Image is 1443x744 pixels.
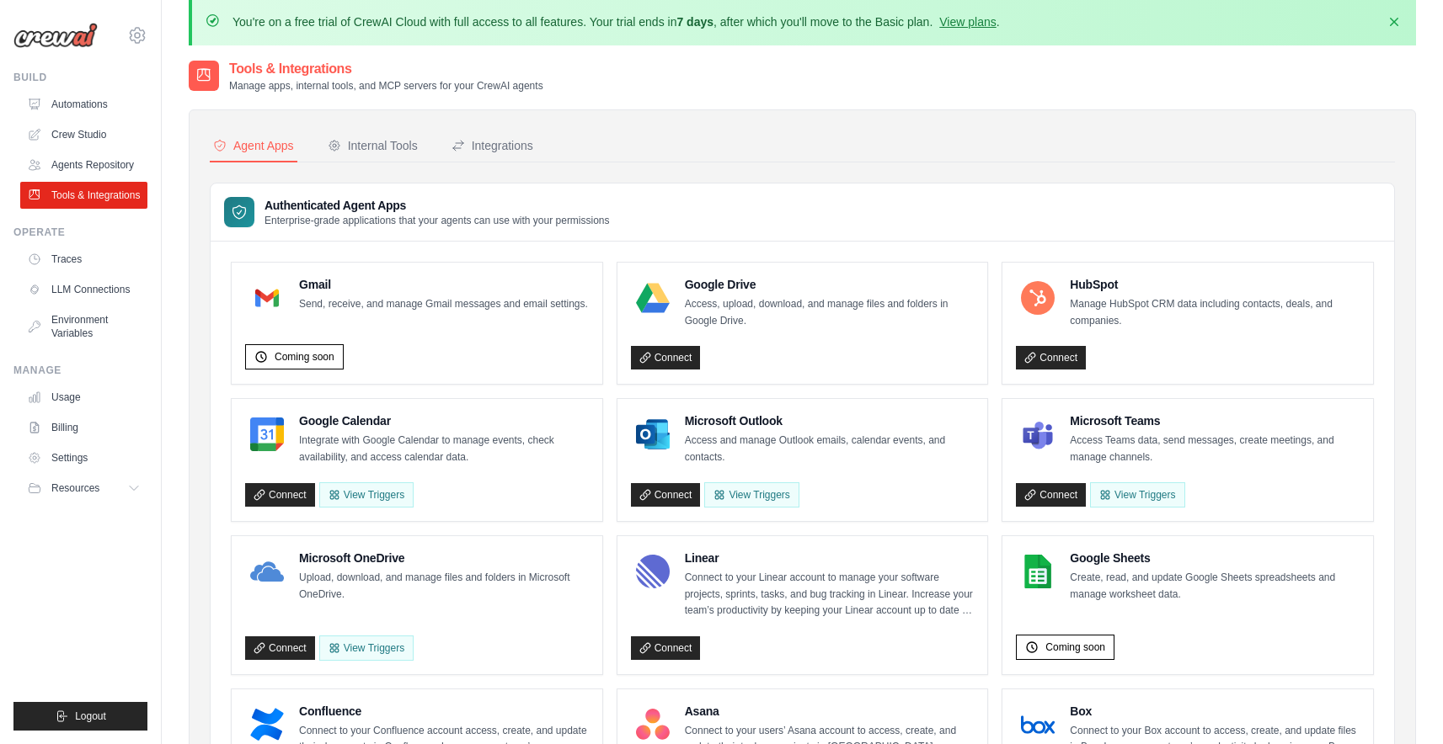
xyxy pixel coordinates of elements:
button: Integrations [448,130,537,162]
span: Logout [75,709,106,723]
button: Agent Apps [210,130,297,162]
p: Enterprise-grade applications that your agents can use with your permissions [265,214,610,227]
a: Agents Repository [20,151,147,178]
button: Internal Tools [324,130,421,162]
p: Integrate with Google Calendar to manage events, check availability, and access calendar data. [299,433,589,465]
span: Coming soon [275,350,334,364]
button: View Triggers [319,482,414,508]
p: Access, upload, download, and manage files and folders in Google Drive. [685,296,975,329]
a: Environment Variables [20,306,147,347]
img: Google Calendar Logo [250,417,284,451]
h4: Linear [685,550,975,566]
h4: Google Calendar [299,412,589,429]
img: Asana Logo [636,708,670,741]
div: Manage [13,364,147,377]
: View Triggers [704,482,799,508]
h4: Microsoft Outlook [685,412,975,429]
p: Manage apps, internal tools, and MCP servers for your CrewAI agents [229,79,543,93]
p: Upload, download, and manage files and folders in Microsoft OneDrive. [299,570,589,603]
h2: Tools & Integrations [229,59,543,79]
span: Resources [51,481,99,495]
div: Agent Apps [213,137,294,154]
a: Billing [20,414,147,441]
a: Connect [245,636,315,660]
p: Access Teams data, send messages, create meetings, and manage channels. [1070,433,1360,465]
a: Connect [631,483,701,507]
p: Connect to your Linear account to manage your software projects, sprints, tasks, and bug tracking... [685,570,975,619]
img: Microsoft Outlook Logo [636,417,670,451]
img: Microsoft OneDrive Logo [250,555,284,588]
div: Internal Tools [328,137,418,154]
h4: HubSpot [1070,276,1360,293]
img: HubSpot Logo [1021,281,1055,315]
p: Manage HubSpot CRM data including contacts, deals, and companies. [1070,296,1360,329]
h4: Confluence [299,703,589,720]
a: Settings [20,444,147,471]
a: Automations [20,91,147,118]
img: Box Logo [1021,708,1055,741]
img: Microsoft Teams Logo [1021,417,1055,451]
img: Google Drive Logo [636,281,670,315]
h4: Microsoft OneDrive [299,550,589,566]
h3: Authenticated Agent Apps [265,197,610,214]
a: Tools & Integrations [20,182,147,209]
button: Logout [13,702,147,731]
a: Connect [1016,483,1086,507]
p: You're on a free trial of CrewAI Cloud with full access to all features. Your trial ends in , aft... [232,13,1000,30]
h4: Google Drive [685,276,975,293]
a: LLM Connections [20,276,147,303]
p: Create, read, and update Google Sheets spreadsheets and manage worksheet data. [1070,570,1360,603]
h4: Box [1070,703,1360,720]
div: Operate [13,226,147,239]
h4: Google Sheets [1070,550,1360,566]
a: Crew Studio [20,121,147,148]
div: Integrations [452,137,533,154]
p: Send, receive, and manage Gmail messages and email settings. [299,296,588,313]
a: Connect [1016,346,1086,369]
div: Build [13,71,147,84]
a: Connect [631,636,701,660]
a: Connect [631,346,701,369]
a: Usage [20,384,147,411]
img: Google Sheets Logo [1021,555,1055,588]
h4: Asana [685,703,975,720]
p: Access and manage Outlook emails, calendar events, and contacts. [685,433,975,465]
img: Gmail Logo [250,281,284,315]
: View Triggers [1090,482,1184,508]
img: Logo [13,23,98,48]
a: Connect [245,483,315,507]
a: View plans [939,15,996,29]
h4: Gmail [299,276,588,293]
span: Coming soon [1045,640,1105,654]
img: Confluence Logo [250,708,284,741]
strong: 7 days [676,15,713,29]
: View Triggers [319,635,414,661]
a: Traces [20,246,147,273]
img: Linear Logo [636,555,670,588]
h4: Microsoft Teams [1070,412,1360,429]
button: Resources [20,475,147,502]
